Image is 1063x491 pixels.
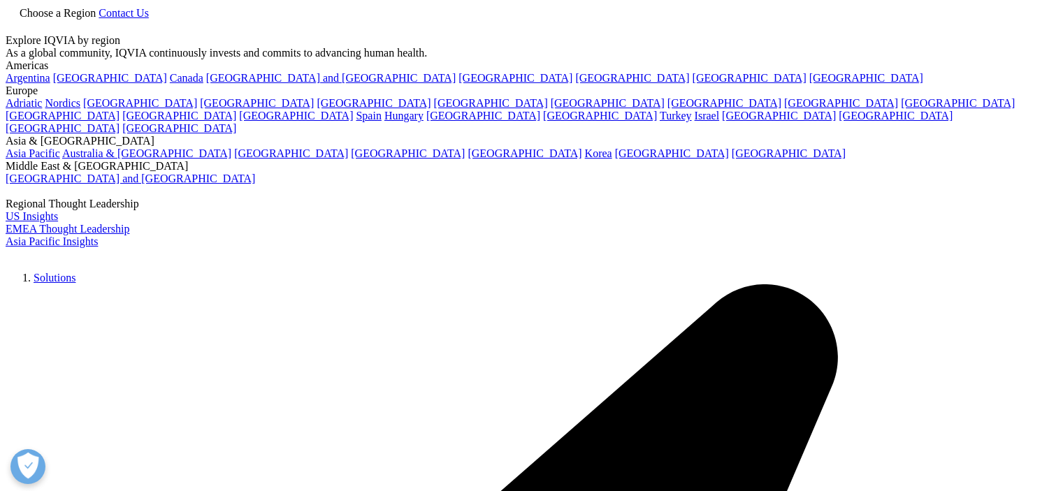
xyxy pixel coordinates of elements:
a: Contact Us [99,7,149,19]
a: [GEOGRAPHIC_DATA] [839,110,953,122]
a: [GEOGRAPHIC_DATA] [122,122,236,134]
div: Explore IQVIA by region [6,34,1057,47]
a: Spain [356,110,381,122]
a: Turkey [660,110,692,122]
a: [GEOGRAPHIC_DATA] [468,147,581,159]
a: [GEOGRAPHIC_DATA] [809,72,923,84]
div: Regional Thought Leadership [6,198,1057,210]
button: Open Preferences [10,449,45,484]
a: Israel [695,110,720,122]
a: Asia Pacific [6,147,60,159]
div: Europe [6,85,1057,97]
a: [GEOGRAPHIC_DATA] [234,147,348,159]
a: [GEOGRAPHIC_DATA] [901,97,1015,109]
a: [GEOGRAPHIC_DATA] [122,110,236,122]
a: Nordics [45,97,80,109]
a: [GEOGRAPHIC_DATA] [53,72,167,84]
a: [GEOGRAPHIC_DATA] [239,110,353,122]
div: Middle East & [GEOGRAPHIC_DATA] [6,160,1057,173]
a: [GEOGRAPHIC_DATA] [200,97,314,109]
a: [GEOGRAPHIC_DATA] [667,97,781,109]
a: Australia & [GEOGRAPHIC_DATA] [62,147,231,159]
a: [GEOGRAPHIC_DATA] [317,97,431,109]
a: [GEOGRAPHIC_DATA] [693,72,807,84]
a: [GEOGRAPHIC_DATA] [543,110,657,122]
a: [GEOGRAPHIC_DATA] [351,147,465,159]
a: [GEOGRAPHIC_DATA] [732,147,846,159]
a: EMEA Thought Leadership [6,223,129,235]
a: Argentina [6,72,50,84]
a: [GEOGRAPHIC_DATA] [784,97,898,109]
a: Korea [585,147,612,159]
a: [GEOGRAPHIC_DATA] [426,110,540,122]
a: [GEOGRAPHIC_DATA] [551,97,665,109]
span: Choose a Region [20,7,96,19]
a: [GEOGRAPHIC_DATA] [434,97,548,109]
div: Asia & [GEOGRAPHIC_DATA] [6,135,1057,147]
a: Canada [170,72,203,84]
a: Hungary [384,110,424,122]
a: [GEOGRAPHIC_DATA] [6,110,120,122]
a: Asia Pacific Insights [6,235,98,247]
a: [GEOGRAPHIC_DATA] [615,147,729,159]
a: Solutions [34,272,75,284]
div: As a global community, IQVIA continuously invests and commits to advancing human health. [6,47,1057,59]
a: [GEOGRAPHIC_DATA] and [GEOGRAPHIC_DATA] [6,173,255,184]
a: Adriatic [6,97,42,109]
a: [GEOGRAPHIC_DATA] [458,72,572,84]
a: [GEOGRAPHIC_DATA] [83,97,197,109]
div: Americas [6,59,1057,72]
a: US Insights [6,210,58,222]
a: [GEOGRAPHIC_DATA] [6,122,120,134]
a: [GEOGRAPHIC_DATA] [722,110,836,122]
a: [GEOGRAPHIC_DATA] and [GEOGRAPHIC_DATA] [206,72,456,84]
a: [GEOGRAPHIC_DATA] [575,72,689,84]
